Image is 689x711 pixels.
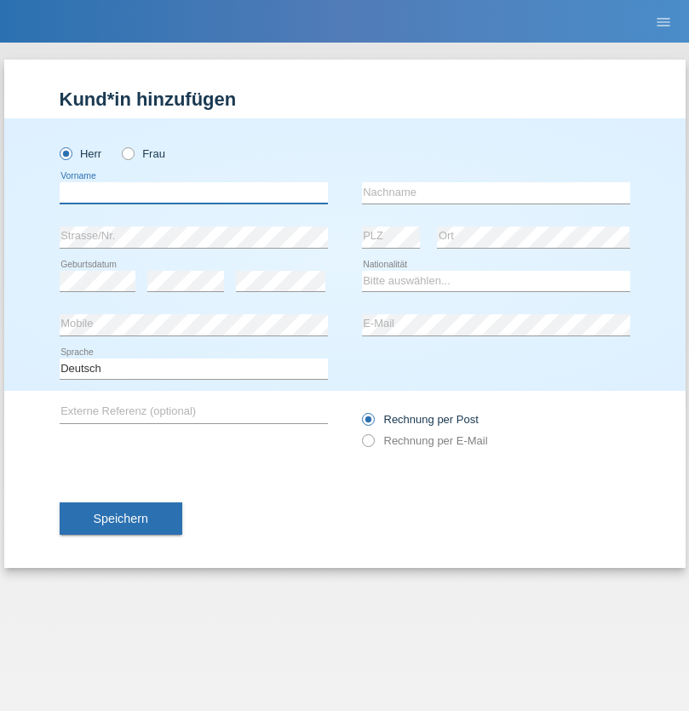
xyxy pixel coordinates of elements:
button: Speichern [60,502,182,535]
label: Herr [60,147,102,160]
input: Frau [122,147,133,158]
input: Rechnung per Post [362,413,373,434]
input: Herr [60,147,71,158]
label: Rechnung per Post [362,413,479,426]
label: Frau [122,147,165,160]
span: Speichern [94,512,148,525]
input: Rechnung per E-Mail [362,434,373,456]
label: Rechnung per E-Mail [362,434,488,447]
h1: Kund*in hinzufügen [60,89,630,110]
i: menu [655,14,672,31]
a: menu [646,16,680,26]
